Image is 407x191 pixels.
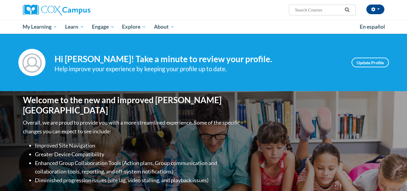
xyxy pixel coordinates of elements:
span: En español [360,24,385,30]
a: Explore [118,20,150,34]
li: Improved Site Navigation [35,141,241,150]
p: Overall, we are proud to provide you with a more streamlined experience. Some of the specific cha... [23,118,241,136]
img: Cox Campus [23,5,90,15]
span: Engage [92,23,114,30]
span: Learn [65,23,84,30]
a: My Learning [19,20,61,34]
input: Search Courses [294,6,343,14]
li: Diminished progression issues (site lag, video stalling, and playback issues) [35,176,241,185]
a: About [150,20,178,34]
button: Account Settings [366,5,384,14]
span: Explore [122,23,146,30]
li: Enhanced Group Collaboration Tools (Action plans, Group communication and collaboration tools, re... [35,159,241,176]
a: Engage [88,20,118,34]
h1: Welcome to the new and improved [PERSON_NAME][GEOGRAPHIC_DATA] [23,95,241,115]
span: About [154,23,174,30]
a: Learn [61,20,88,34]
div: Help improve your experience by keeping your profile up to date. [55,64,343,74]
div: Main menu [14,20,393,34]
img: Profile Image [18,49,45,76]
li: Greater Device Compatibility [35,150,241,159]
a: Update Profile [352,58,389,67]
button: Search [343,6,352,14]
h4: Hi [PERSON_NAME]! Take a minute to review your profile. [55,54,343,64]
iframe: Button to launch messaging window [383,167,402,186]
a: Cox Campus [23,5,137,15]
a: En español [356,21,389,33]
span: My Learning [23,23,57,30]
